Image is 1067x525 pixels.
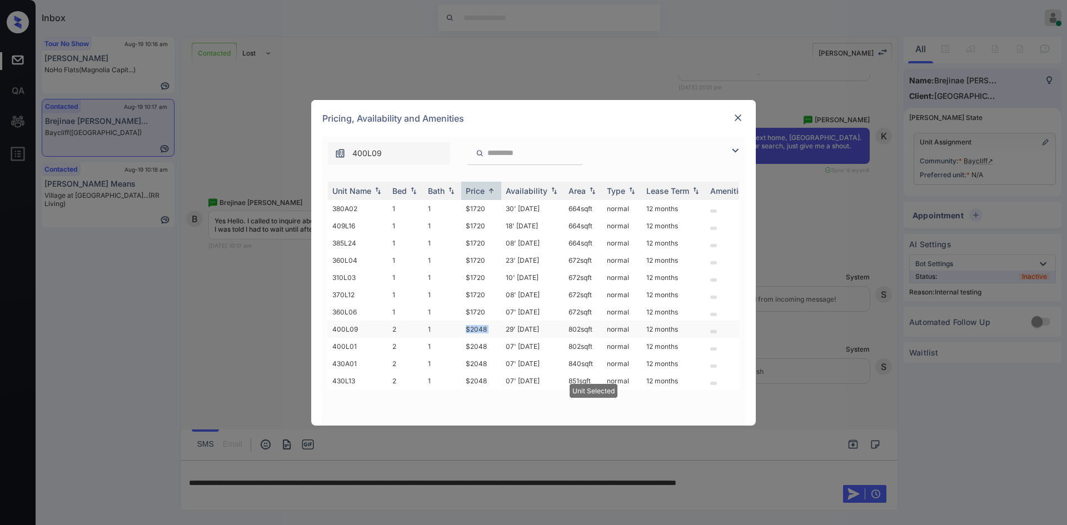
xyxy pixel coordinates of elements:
td: 851 sqft [564,372,602,389]
td: 1 [423,286,461,303]
div: Area [569,186,586,196]
td: 12 months [642,269,706,286]
td: normal [602,269,642,286]
span: 400L09 [352,147,382,159]
td: 1 [388,217,423,234]
td: 07' [DATE] [501,355,564,372]
div: Type [607,186,625,196]
td: 12 months [642,338,706,355]
td: 12 months [642,372,706,389]
td: 409L16 [328,217,388,234]
img: sorting [446,187,457,194]
td: 12 months [642,286,706,303]
td: $1720 [461,269,501,286]
td: 430A01 [328,355,388,372]
td: 672 sqft [564,303,602,321]
td: 2 [388,372,423,389]
td: 1 [388,234,423,252]
td: 1 [423,200,461,217]
td: 360L04 [328,252,388,269]
td: 1 [423,338,461,355]
td: 400L09 [328,321,388,338]
td: 12 months [642,303,706,321]
td: 1 [423,321,461,338]
td: normal [602,286,642,303]
td: $1720 [461,200,501,217]
td: 1 [388,252,423,269]
td: 430L13 [328,372,388,389]
td: 12 months [642,217,706,234]
img: sorting [626,187,637,194]
img: icon-zuma [476,148,484,158]
td: 18' [DATE] [501,217,564,234]
img: icon-zuma [335,148,346,159]
td: 802 sqft [564,321,602,338]
img: sorting [587,187,598,194]
td: 12 months [642,234,706,252]
td: 12 months [642,200,706,217]
td: 1 [388,286,423,303]
td: 802 sqft [564,338,602,355]
td: $1720 [461,234,501,252]
td: 12 months [642,355,706,372]
td: 1 [423,234,461,252]
td: $2048 [461,321,501,338]
td: 2 [388,321,423,338]
td: 664 sqft [564,217,602,234]
div: Availability [506,186,547,196]
td: normal [602,200,642,217]
td: 400L01 [328,338,388,355]
td: 1 [388,303,423,321]
img: close [732,112,744,123]
div: Price [466,186,485,196]
td: 672 sqft [564,286,602,303]
td: normal [602,355,642,372]
td: 07' [DATE] [501,372,564,389]
div: Pricing, Availability and Amenities [311,100,756,137]
td: 664 sqft [564,234,602,252]
td: 1 [388,269,423,286]
td: $1720 [461,286,501,303]
td: 07' [DATE] [501,338,564,355]
div: Unit Name [332,186,371,196]
td: 672 sqft [564,269,602,286]
img: sorting [549,187,560,194]
td: 30' [DATE] [501,200,564,217]
td: 840 sqft [564,355,602,372]
td: normal [602,338,642,355]
td: $1720 [461,252,501,269]
img: sorting [690,187,701,194]
td: 672 sqft [564,252,602,269]
td: normal [602,321,642,338]
img: sorting [486,187,497,195]
td: normal [602,234,642,252]
td: 2 [388,338,423,355]
td: 385L24 [328,234,388,252]
td: $2048 [461,338,501,355]
td: 29' [DATE] [501,321,564,338]
div: Bath [428,186,445,196]
td: 1 [423,355,461,372]
td: normal [602,372,642,389]
td: 12 months [642,252,706,269]
td: normal [602,217,642,234]
td: normal [602,252,642,269]
td: normal [602,303,642,321]
td: 310L03 [328,269,388,286]
td: 1 [423,252,461,269]
td: $1720 [461,217,501,234]
td: 1 [423,372,461,389]
img: sorting [372,187,383,194]
td: 1 [423,269,461,286]
td: 1 [423,217,461,234]
td: 664 sqft [564,200,602,217]
td: 08' [DATE] [501,234,564,252]
img: sorting [408,187,419,194]
td: 10' [DATE] [501,269,564,286]
td: $2048 [461,355,501,372]
td: 07' [DATE] [501,303,564,321]
td: 370L12 [328,286,388,303]
td: $2048 [461,372,501,389]
td: 23' [DATE] [501,252,564,269]
td: 12 months [642,321,706,338]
